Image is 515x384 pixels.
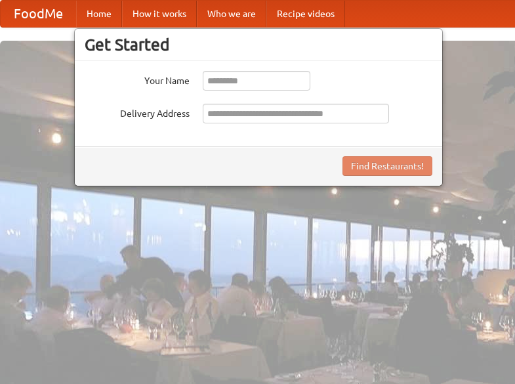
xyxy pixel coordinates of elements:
[266,1,345,27] a: Recipe videos
[85,71,190,87] label: Your Name
[85,104,190,120] label: Delivery Address
[76,1,122,27] a: Home
[122,1,197,27] a: How it works
[85,35,432,54] h3: Get Started
[1,1,76,27] a: FoodMe
[197,1,266,27] a: Who we are
[342,156,432,176] button: Find Restaurants!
